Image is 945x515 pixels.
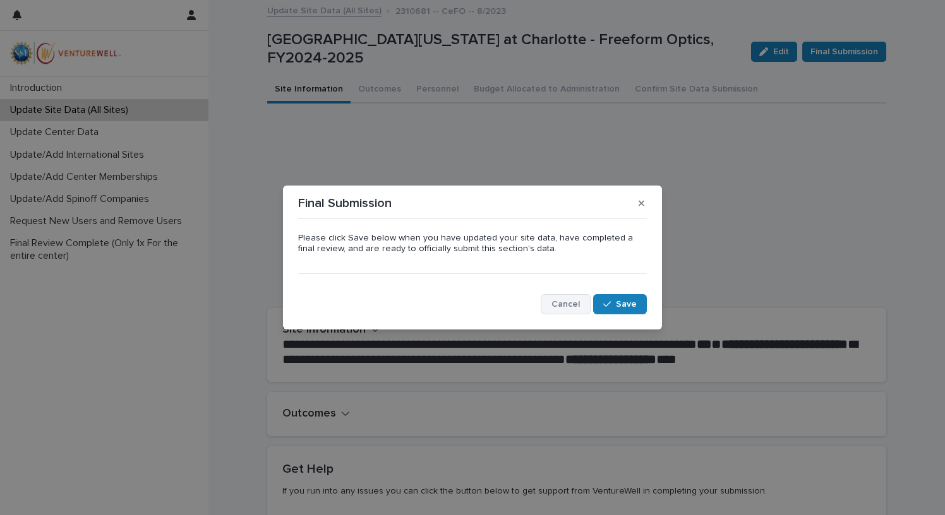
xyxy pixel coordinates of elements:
p: Please click Save below when you have updated your site data, have completed a final review, and ... [298,233,647,254]
span: Save [616,300,637,309]
p: Final Submission [298,196,392,211]
button: Save [593,294,647,314]
button: Cancel [541,294,591,314]
span: Cancel [551,300,580,309]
